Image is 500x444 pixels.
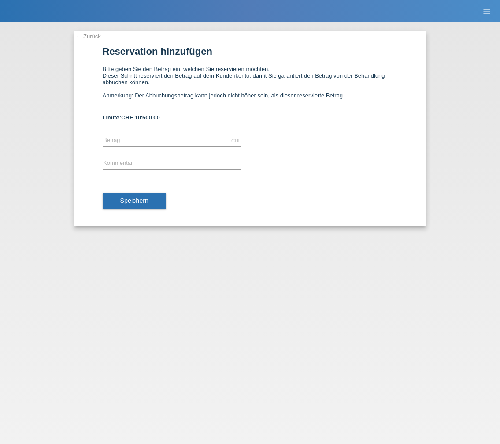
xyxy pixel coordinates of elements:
[482,7,491,16] i: menu
[103,66,398,105] div: Bitte geben Sie den Betrag ein, welchen Sie reservieren möchten. Dieser Schritt reserviert den Be...
[121,114,160,121] span: CHF 10'500.00
[103,114,160,121] b: Limite:
[231,138,241,143] div: CHF
[76,33,101,40] a: ← Zurück
[120,197,148,204] span: Speichern
[478,8,496,14] a: menu
[103,193,166,209] button: Speichern
[103,46,398,57] h1: Reservation hinzufügen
